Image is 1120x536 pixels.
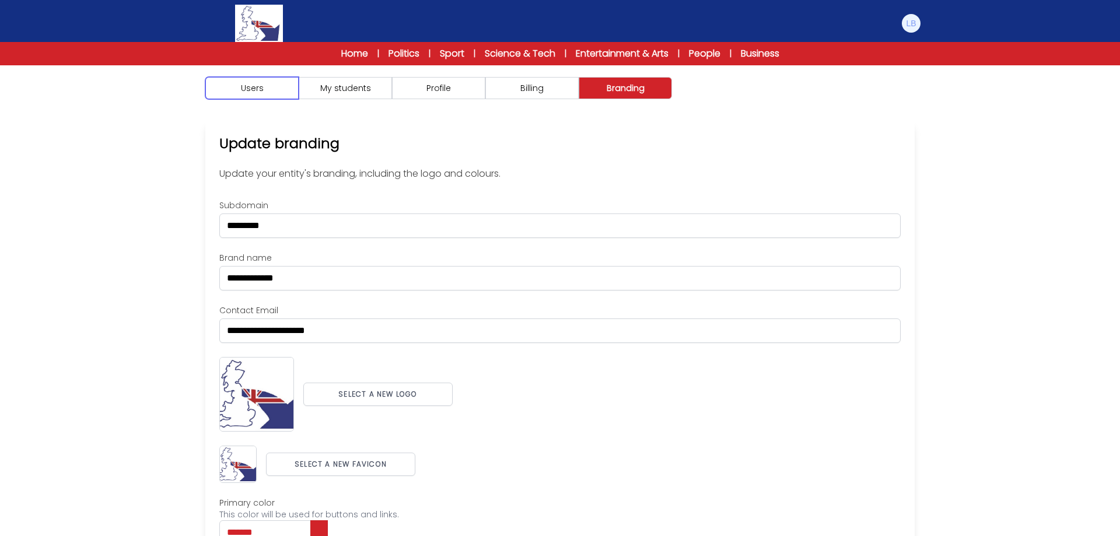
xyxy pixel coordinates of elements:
a: People [689,47,720,61]
h2: Update branding [219,134,901,153]
label: Subdomain [219,199,901,211]
button: Select a new logo [303,383,453,406]
button: Users [205,77,299,99]
a: Politics [388,47,419,61]
a: Business [741,47,779,61]
label: Brand name [219,252,901,264]
a: Logo [198,5,320,42]
button: Profile [392,77,485,99]
a: Science & Tech [485,47,555,61]
a: Sport [440,47,464,61]
div: This color will be used for buttons and links. [219,509,901,520]
span: | [730,48,731,59]
a: Home [341,47,368,61]
p: Update your entity's branding, including the logo and colours. [219,167,901,181]
button: Branding [579,77,672,99]
button: Select a new favicon [266,453,415,476]
button: My students [299,77,392,99]
span: | [429,48,430,59]
img: Current branding logo [219,357,294,432]
img: Current branding favicon [219,446,257,483]
label: Contact Email [219,304,901,316]
label: Primary color [219,497,901,509]
span: | [565,48,566,59]
span: | [474,48,475,59]
img: Luigia Balzarano [902,14,921,33]
img: Logo [235,5,283,42]
span: | [678,48,680,59]
span: | [377,48,379,59]
a: Entertainment & Arts [576,47,668,61]
button: Billing [485,77,579,99]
